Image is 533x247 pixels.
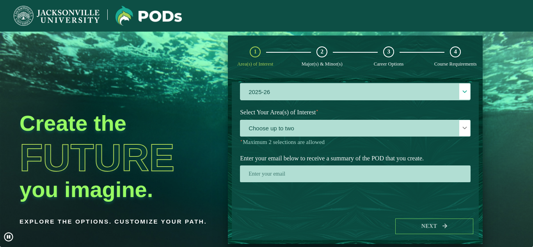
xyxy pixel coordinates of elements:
button: Next [395,219,473,235]
sup: ⋆ [240,138,243,143]
h2: you imagine. [20,177,210,202]
span: Choose up to two [240,120,470,137]
span: Major(s) & Minor(s) [302,61,343,67]
span: Area(s) of Interest [237,61,273,67]
p: Explore the options. Customize your path. [20,216,210,227]
h1: Future [20,139,210,177]
img: Jacksonville University logo [14,6,99,26]
span: 4 [454,48,457,55]
h2: Create the [20,110,210,136]
label: Enter your email below to receive a summary of the POD that you create. [234,151,476,166]
img: Jacksonville University logo [115,6,182,26]
span: 3 [387,48,390,55]
span: 2 [320,48,323,55]
span: Course Requirements [434,61,477,67]
p: Maximum 2 selections are allowed [240,139,471,146]
label: 2025-26 [240,84,470,100]
label: Select Your Area(s) of Interest [234,105,476,120]
span: 1 [254,48,257,55]
span: Career Options [374,61,404,67]
input: Enter your email [240,165,471,182]
sup: ⋆ [316,108,319,113]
